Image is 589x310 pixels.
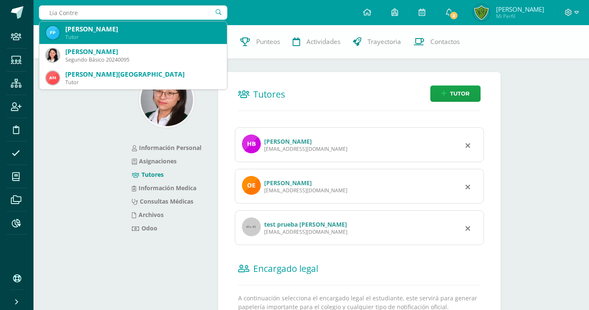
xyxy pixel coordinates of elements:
[132,157,177,165] a: Asignaciones
[466,140,470,150] div: Remover
[347,25,407,59] a: Trayectoria
[65,56,220,63] div: Segundo Básico 20240095
[46,49,59,62] img: a61c7f2ffb28aaf794623f3667490c3d.png
[253,88,285,100] span: Tutores
[234,25,286,59] a: Punteos
[264,145,347,152] div: [EMAIL_ADDRESS][DOMAIN_NAME]
[242,134,261,153] img: profile image
[449,11,458,20] span: 2
[264,187,347,194] div: [EMAIL_ADDRESS][DOMAIN_NAME]
[256,37,280,46] span: Punteos
[242,217,261,236] img: profile image
[306,37,340,46] span: Actividades
[450,86,470,101] span: Tutor
[46,26,59,39] img: 7d88c9810413ebbd321f1ef22496f913.png
[132,197,193,205] a: Consultas Médicas
[132,224,157,232] a: Odoo
[466,181,470,191] div: Remover
[264,137,312,145] a: [PERSON_NAME]
[65,79,220,86] div: Tutor
[132,211,164,219] a: Archivos
[430,85,481,102] a: Tutor
[407,25,466,59] a: Contactos
[132,170,164,178] a: Tutores
[264,228,347,235] div: [EMAIL_ADDRESS][DOMAIN_NAME]
[466,223,470,233] div: Remover
[65,47,220,56] div: [PERSON_NAME]
[132,144,201,152] a: Información Personal
[141,74,193,126] img: 4301b228b8a61c5d401b7166df0a24f1.png
[132,184,196,192] a: Información Medica
[253,263,318,274] span: Encargado legal
[430,37,460,46] span: Contactos
[496,5,544,13] span: [PERSON_NAME]
[264,220,347,228] a: test prueba [PERSON_NAME]
[39,5,227,20] input: Busca un usuario...
[65,70,220,79] div: [PERSON_NAME][GEOGRAPHIC_DATA]
[286,25,347,59] a: Actividades
[368,37,401,46] span: Trayectoria
[65,34,220,41] div: Tutor
[496,13,544,20] span: Mi Perfil
[65,25,220,34] div: [PERSON_NAME]
[46,71,59,85] img: 281847e7d8b7242cd964076188309a89.png
[473,4,490,21] img: a027cb2715fc0bed0e3d53f9a5f0b33d.png
[264,179,312,187] a: [PERSON_NAME]
[242,176,261,195] img: profile image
